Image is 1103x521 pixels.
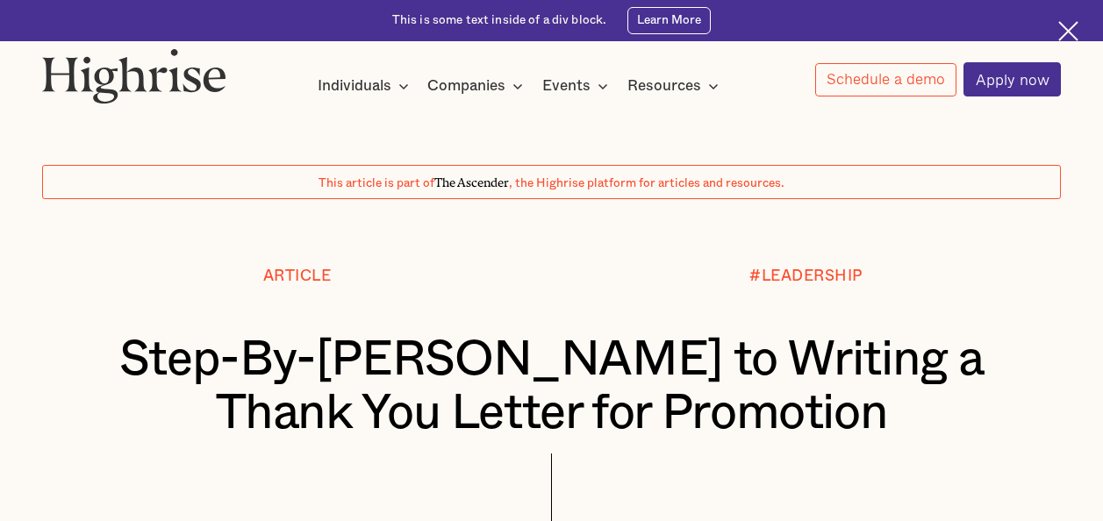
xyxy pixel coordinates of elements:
span: , the Highrise platform for articles and resources. [509,177,784,189]
div: Resources [627,75,701,96]
h1: Step-By-[PERSON_NAME] to Writing a Thank You Letter for Promotion [85,333,1019,441]
img: Highrise logo [42,48,226,103]
div: This is some text inside of a div block. [392,12,607,29]
a: Schedule a demo [815,63,957,96]
div: Events [542,75,613,96]
a: Learn More [627,7,711,33]
div: Companies [427,75,528,96]
div: Resources [627,75,724,96]
img: Cross icon [1058,21,1078,41]
div: Individuals [318,75,414,96]
span: The Ascender [434,173,509,187]
div: Individuals [318,75,391,96]
div: Article [263,268,332,284]
div: Events [542,75,591,96]
span: This article is part of [319,177,434,189]
a: Apply now [963,62,1061,96]
div: #LEADERSHIP [749,268,863,284]
div: Companies [427,75,505,96]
